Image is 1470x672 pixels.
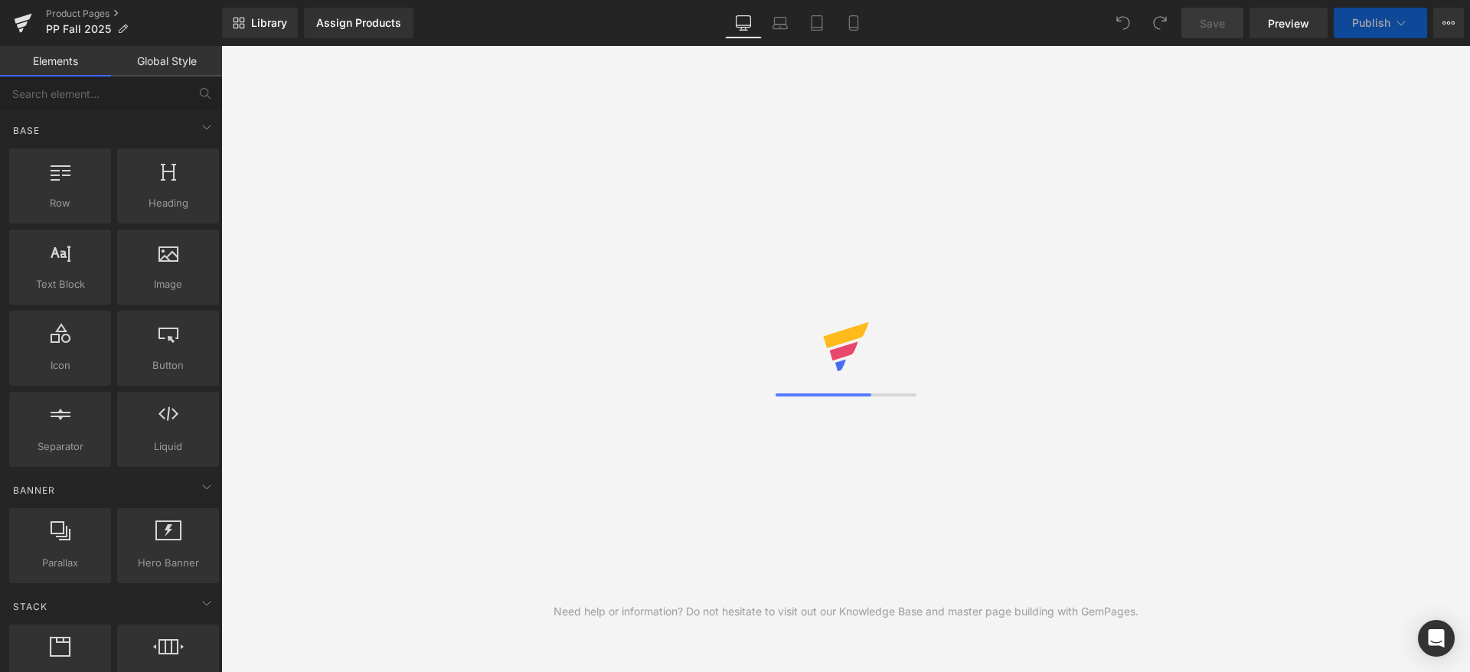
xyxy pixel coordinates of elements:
a: Tablet [799,8,835,38]
span: Row [14,195,106,211]
span: Text Block [14,276,106,292]
div: Assign Products [316,17,401,29]
span: Heading [122,195,214,211]
span: Banner [11,483,57,497]
span: Library [251,16,287,30]
span: Separator [14,439,106,455]
span: Hero Banner [122,555,214,571]
div: Open Intercom Messenger [1418,620,1455,657]
a: Laptop [762,8,799,38]
span: Parallax [14,555,106,571]
button: Publish [1334,8,1427,38]
span: Publish [1352,17,1390,29]
span: Liquid [122,439,214,455]
button: Redo [1145,8,1175,38]
span: Stack [11,599,49,614]
a: Product Pages [46,8,222,20]
button: Undo [1108,8,1138,38]
a: Global Style [111,46,222,77]
a: Mobile [835,8,872,38]
a: New Library [222,8,298,38]
span: Image [122,276,214,292]
span: Base [11,123,41,138]
span: Button [122,357,214,374]
span: Icon [14,357,106,374]
span: Save [1200,15,1225,31]
span: PP Fall 2025 [46,23,111,35]
a: Preview [1249,8,1328,38]
button: More [1433,8,1464,38]
a: Desktop [725,8,762,38]
span: Preview [1268,15,1309,31]
div: Need help or information? Do not hesitate to visit out our Knowledge Base and master page buildin... [554,603,1138,620]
